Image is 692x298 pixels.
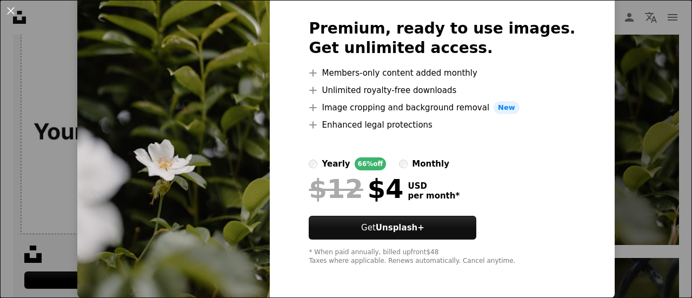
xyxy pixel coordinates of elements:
div: monthly [412,157,449,170]
span: New [494,101,520,114]
div: * When paid annually, billed upfront $48 Taxes where applicable. Renews automatically. Cancel any... [309,248,575,266]
h2: Premium, ready to use images. Get unlimited access. [309,19,575,58]
input: yearly66%off [309,160,317,168]
li: Image cropping and background removal [309,101,575,114]
span: USD [408,181,460,191]
div: yearly [322,157,350,170]
span: $12 [309,175,363,203]
button: GetUnsplash+ [309,216,476,240]
span: per month * [408,191,460,201]
input: monthly [399,160,408,168]
li: Members-only content added monthly [309,67,575,80]
li: Enhanced legal protections [309,118,575,131]
strong: Unsplash+ [376,223,424,233]
li: Unlimited royalty-free downloads [309,84,575,97]
div: $4 [309,175,403,203]
div: 66% off [355,157,387,170]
